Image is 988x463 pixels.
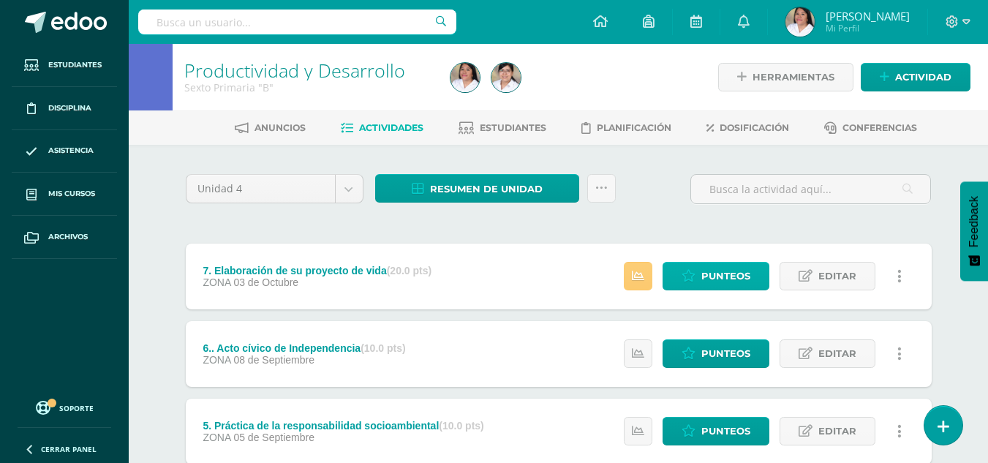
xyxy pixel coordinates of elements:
span: Editar [818,340,856,367]
span: Archivos [48,231,88,243]
span: 08 de Septiembre [233,354,314,366]
a: Anuncios [235,116,306,140]
a: Punteos [663,262,769,290]
span: Punteos [701,263,750,290]
span: Resumen de unidad [430,176,543,203]
span: Punteos [701,418,750,445]
span: Asistencia [48,145,94,157]
a: Estudiantes [12,44,117,87]
span: Cerrar panel [41,444,97,454]
span: Estudiantes [48,59,102,71]
span: Feedback [968,196,981,247]
a: Actividad [861,63,970,91]
a: Actividades [341,116,423,140]
a: Productividad y Desarrollo [184,58,405,83]
h1: Productividad y Desarrollo [184,60,433,80]
img: 07e4e8fe95e241eabf153701a18b921b.png [450,63,480,92]
input: Busca un usuario... [138,10,456,34]
a: Estudiantes [459,116,546,140]
span: Soporte [59,403,94,413]
span: Editar [818,418,856,445]
span: Conferencias [842,122,917,133]
a: Soporte [18,397,111,417]
a: Mis cursos [12,173,117,216]
a: Archivos [12,216,117,259]
a: Asistencia [12,130,117,173]
a: Unidad 4 [186,175,363,203]
strong: (20.0 pts) [387,265,431,276]
span: Estudiantes [480,122,546,133]
a: Dosificación [706,116,789,140]
span: Punteos [701,340,750,367]
span: Editar [818,263,856,290]
a: Herramientas [718,63,853,91]
a: Punteos [663,339,769,368]
input: Busca la actividad aquí... [691,175,930,203]
span: Actividades [359,122,423,133]
span: Herramientas [753,64,834,91]
span: ZONA [203,276,230,288]
img: 81b4b96153a5e26d3d090ab20a7281c5.png [491,63,521,92]
span: ZONA [203,432,230,443]
span: Mis cursos [48,188,95,200]
span: Unidad 4 [197,175,324,203]
div: 5. Práctica de la responsabilidad socioambiental [203,420,483,432]
a: Disciplina [12,87,117,130]
span: ZONA [203,354,230,366]
span: 03 de Octubre [233,276,298,288]
img: 07e4e8fe95e241eabf153701a18b921b.png [785,7,815,37]
span: Planificación [597,122,671,133]
span: Disciplina [48,102,91,114]
div: Sexto Primaria 'B' [184,80,433,94]
span: Dosificación [720,122,789,133]
strong: (10.0 pts) [439,420,483,432]
span: Mi Perfil [826,22,910,34]
a: Punteos [663,417,769,445]
a: Conferencias [824,116,917,140]
strong: (10.0 pts) [361,342,405,354]
div: 7. Elaboración de su proyecto de vida [203,265,431,276]
span: 05 de Septiembre [233,432,314,443]
a: Resumen de unidad [375,174,579,203]
button: Feedback - Mostrar encuesta [960,181,988,281]
div: 6.. Acto cívico de Independencia [203,342,405,354]
span: Actividad [895,64,951,91]
a: Planificación [581,116,671,140]
span: [PERSON_NAME] [826,9,910,23]
span: Anuncios [254,122,306,133]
